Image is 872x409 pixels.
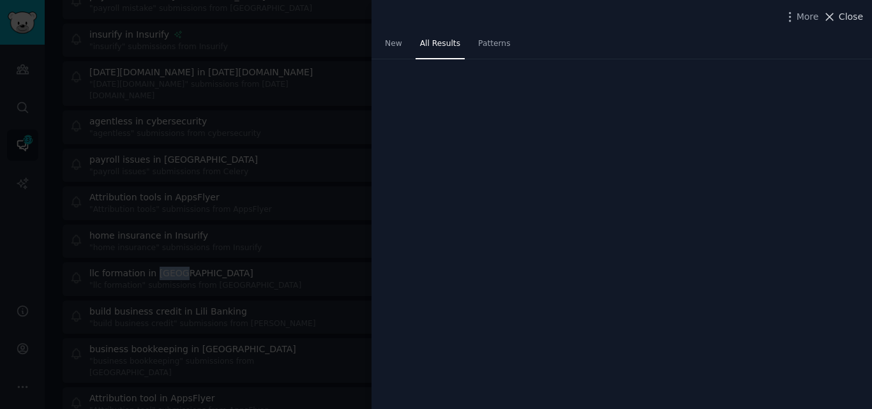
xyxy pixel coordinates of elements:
span: More [797,10,819,24]
button: More [783,10,819,24]
button: Close [823,10,863,24]
span: All Results [420,38,460,50]
span: New [385,38,402,50]
a: All Results [416,34,465,60]
a: New [380,34,407,60]
a: Patterns [474,34,515,60]
span: Patterns [478,38,510,50]
span: Close [839,10,863,24]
